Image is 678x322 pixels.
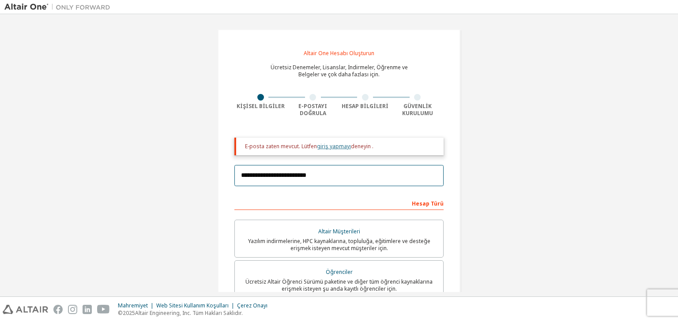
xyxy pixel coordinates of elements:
[245,142,317,150] font: E-posta zaten mevcut. Lütfen
[271,64,408,71] font: Ücretsiz Denemeler, Lisanslar, İndirmeler, Öğrenme ve
[237,302,267,309] font: Çerez Onayı
[4,3,115,11] img: Altair Bir
[3,305,48,314] img: altair_logo.svg
[118,309,123,317] font: ©
[68,305,77,314] img: instagram.svg
[298,102,327,117] font: E-postayı Doğrula
[412,200,444,207] font: Hesap Türü
[317,142,351,150] a: giriş yapmayı
[123,309,135,317] font: 2025
[237,102,285,110] font: Kişisel Bilgiler
[351,142,373,150] font: deneyin .
[342,102,388,110] font: Hesap Bilgileri
[135,309,243,317] font: Altair Engineering, Inc. Tüm Hakları Saklıdır.
[245,278,433,292] font: Ücretsiz Altair Öğrenci Sürümü paketine ve diğer tüm öğrenci kaynaklarına erişmek isteyen şu anda...
[298,71,380,78] font: Belgeler ve çok daha fazlası için.
[326,268,353,276] font: Öğrenciler
[304,49,374,57] font: Altair One Hesabı Oluşturun
[97,305,110,314] img: youtube.svg
[118,302,148,309] font: Mahremiyet
[318,228,360,235] font: Altair Müşterileri
[402,102,433,117] font: Güvenlik Kurulumu
[83,305,92,314] img: linkedin.svg
[248,237,430,252] font: Yazılım indirmelerine, HPC kaynaklarına, topluluğa, eğitimlere ve desteğe erişmek isteyen mevcut ...
[53,305,63,314] img: facebook.svg
[156,302,229,309] font: Web Sitesi Kullanım Koşulları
